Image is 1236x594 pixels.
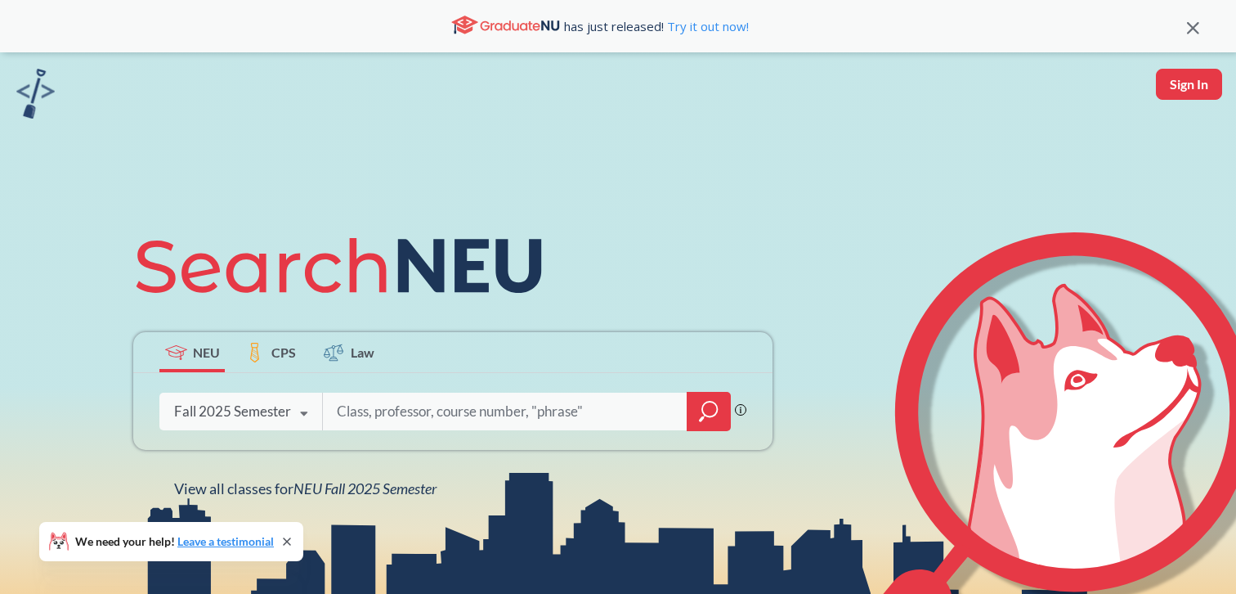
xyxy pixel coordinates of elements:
span: CPS [271,343,296,362]
span: Law [351,343,374,362]
a: Leave a testimonial [177,534,274,548]
div: Fall 2025 Semester [174,403,291,421]
a: Try it out now! [664,18,749,34]
img: sandbox logo [16,69,55,119]
span: View all classes for [174,479,437,497]
span: NEU [193,343,220,362]
span: NEU Fall 2025 Semester [293,479,437,497]
span: We need your help! [75,536,274,547]
span: has just released! [564,17,749,35]
div: magnifying glass [687,392,731,431]
button: Sign In [1156,69,1222,100]
input: Class, professor, course number, "phrase" [335,394,675,429]
a: sandbox logo [16,69,55,124]
svg: magnifying glass [699,400,719,423]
